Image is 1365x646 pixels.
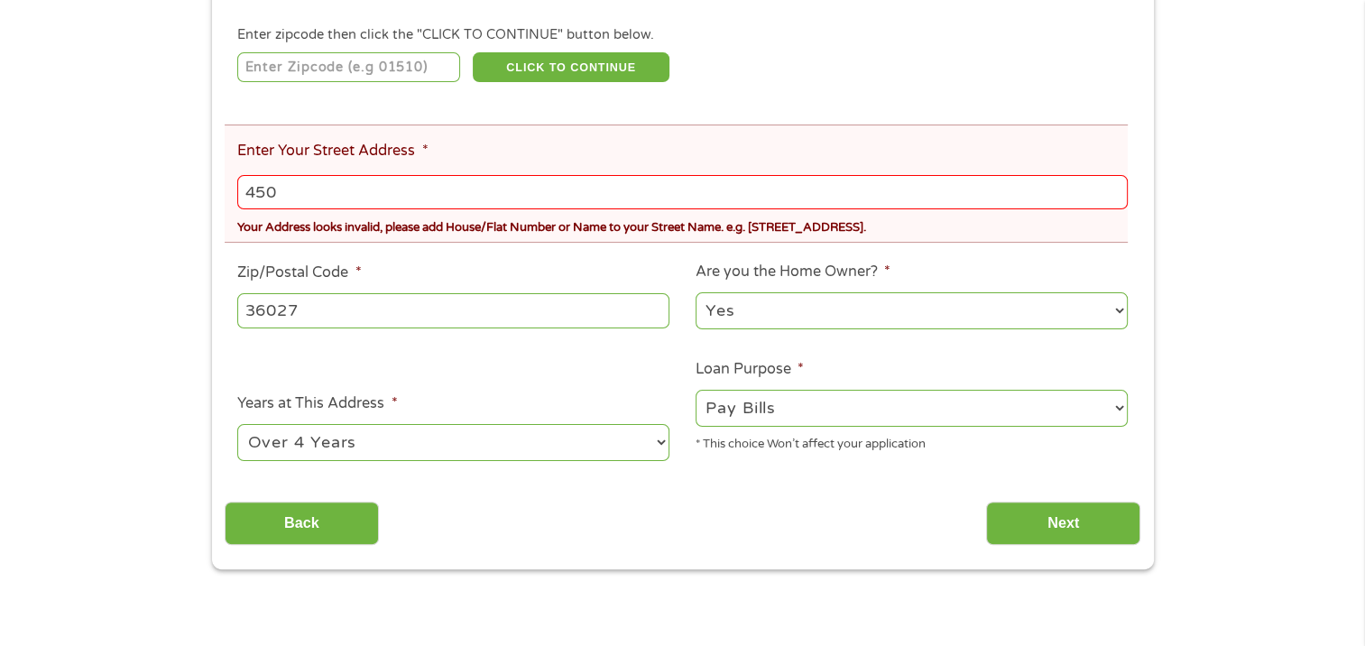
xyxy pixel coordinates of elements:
[237,52,460,83] input: Enter Zipcode (e.g 01510)
[237,142,428,161] label: Enter Your Street Address
[237,394,397,413] label: Years at This Address
[473,52,669,83] button: CLICK TO CONTINUE
[237,175,1127,209] input: 1 Main Street
[237,263,361,282] label: Zip/Postal Code
[225,502,379,546] input: Back
[696,360,804,379] label: Loan Purpose
[237,213,1127,237] div: Your Address looks invalid, please add House/Flat Number or Name to your Street Name. e.g. [STREE...
[696,263,890,281] label: Are you the Home Owner?
[237,25,1127,45] div: Enter zipcode then click the "CLICK TO CONTINUE" button below.
[696,429,1128,454] div: * This choice Won’t affect your application
[986,502,1140,546] input: Next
